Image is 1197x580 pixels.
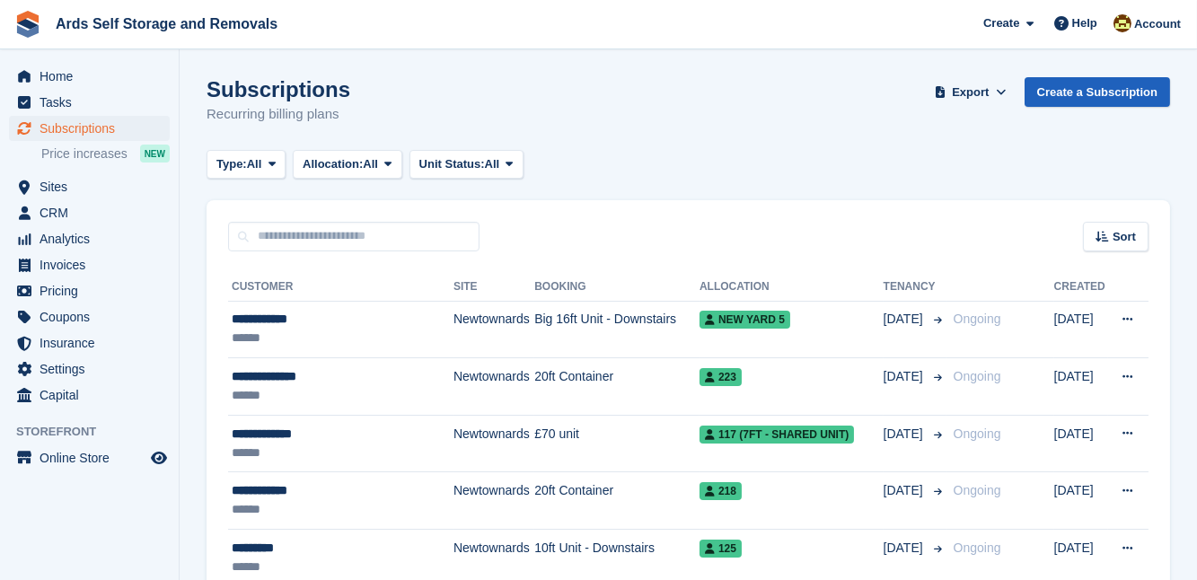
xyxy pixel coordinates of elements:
span: New yard 5 [700,311,790,329]
span: Invoices [40,252,147,277]
a: menu [9,90,170,115]
img: stora-icon-8386f47178a22dfd0bd8f6a31ec36ba5ce8667c1dd55bd0f319d3a0aa187defe.svg [14,11,41,38]
div: NEW [140,145,170,163]
span: 218 [700,482,742,500]
a: menu [9,200,170,225]
span: Sites [40,174,147,199]
span: Allocation: [303,155,363,173]
span: [DATE] [884,539,927,558]
td: [DATE] [1054,358,1109,416]
td: 20ft Container [534,358,700,416]
th: Booking [534,273,700,302]
span: Unit Status: [419,155,485,173]
span: Insurance [40,330,147,356]
a: menu [9,226,170,251]
span: 117 (7ft - shared unit) [700,426,854,444]
button: Export [931,77,1010,107]
p: Recurring billing plans [207,104,350,125]
span: [DATE] [884,310,927,329]
td: Newtownards [453,472,534,530]
span: Account [1134,15,1181,33]
a: menu [9,64,170,89]
span: Ongoing [954,312,1001,326]
span: Ongoing [954,483,1001,497]
button: Unit Status: All [409,150,524,180]
span: Price increases [41,145,128,163]
td: 20ft Container [534,472,700,530]
span: [DATE] [884,367,927,386]
a: Ards Self Storage and Removals [48,9,285,39]
a: Price increases NEW [41,144,170,163]
span: Home [40,64,147,89]
span: 125 [700,540,742,558]
span: Coupons [40,304,147,330]
span: Sort [1113,228,1136,246]
a: Preview store [148,447,170,469]
span: 223 [700,368,742,386]
a: menu [9,252,170,277]
span: Capital [40,382,147,408]
span: All [247,155,262,173]
span: Type: [216,155,247,173]
a: menu [9,356,170,382]
a: menu [9,304,170,330]
a: menu [9,330,170,356]
span: Ongoing [954,426,1001,441]
span: Create [983,14,1019,32]
span: Export [952,83,989,101]
a: menu [9,174,170,199]
img: Mark McFerran [1113,14,1131,32]
td: £70 unit [534,415,700,472]
th: Created [1054,273,1109,302]
a: menu [9,382,170,408]
h1: Subscriptions [207,77,350,101]
a: Create a Subscription [1025,77,1170,107]
button: Allocation: All [293,150,402,180]
td: Newtownards [453,301,534,358]
span: Help [1072,14,1097,32]
span: Pricing [40,278,147,303]
span: Tasks [40,90,147,115]
td: Newtownards [453,415,534,472]
td: [DATE] [1054,415,1109,472]
span: Storefront [16,423,179,441]
span: CRM [40,200,147,225]
td: [DATE] [1054,301,1109,358]
td: [DATE] [1054,472,1109,530]
span: Settings [40,356,147,382]
a: menu [9,116,170,141]
th: Site [453,273,534,302]
span: All [485,155,500,173]
span: Subscriptions [40,116,147,141]
th: Allocation [700,273,884,302]
th: Customer [228,273,453,302]
button: Type: All [207,150,286,180]
span: Analytics [40,226,147,251]
span: All [363,155,378,173]
span: Online Store [40,445,147,470]
span: Ongoing [954,369,1001,383]
span: [DATE] [884,481,927,500]
th: Tenancy [884,273,946,302]
span: [DATE] [884,425,927,444]
a: menu [9,445,170,470]
td: Big 16ft Unit - Downstairs [534,301,700,358]
td: Newtownards [453,358,534,416]
a: menu [9,278,170,303]
span: Ongoing [954,540,1001,555]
